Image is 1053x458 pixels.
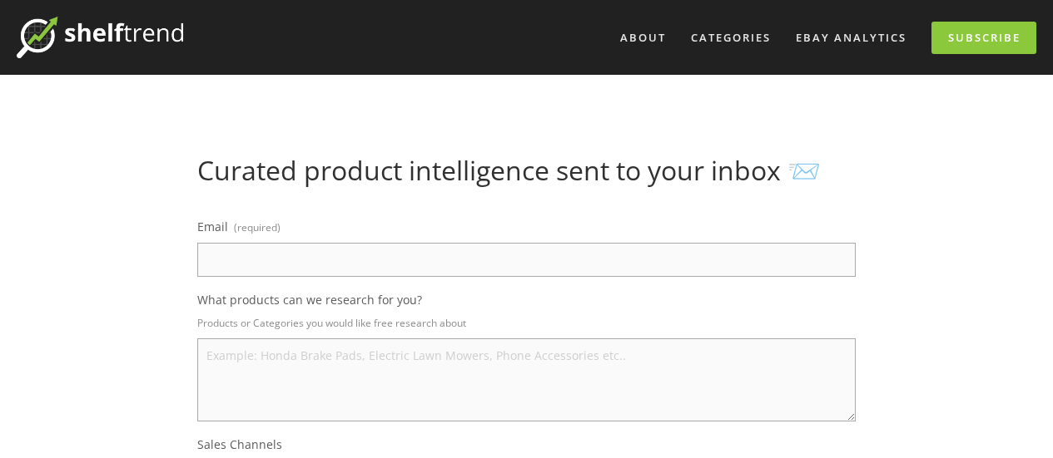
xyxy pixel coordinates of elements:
span: Email [197,219,228,234]
span: What products can we research for you? [197,292,422,308]
span: (required) [234,215,281,239]
a: Subscribe [931,22,1036,54]
a: eBay Analytics [785,24,917,52]
p: Products or Categories you would like free research about [197,311,856,335]
div: Categories [680,24,782,52]
a: About [609,24,677,52]
span: Sales Channels [197,436,282,452]
img: ShelfTrend [17,17,183,58]
h1: Curated product intelligence sent to your inbox 📨 [197,155,856,186]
